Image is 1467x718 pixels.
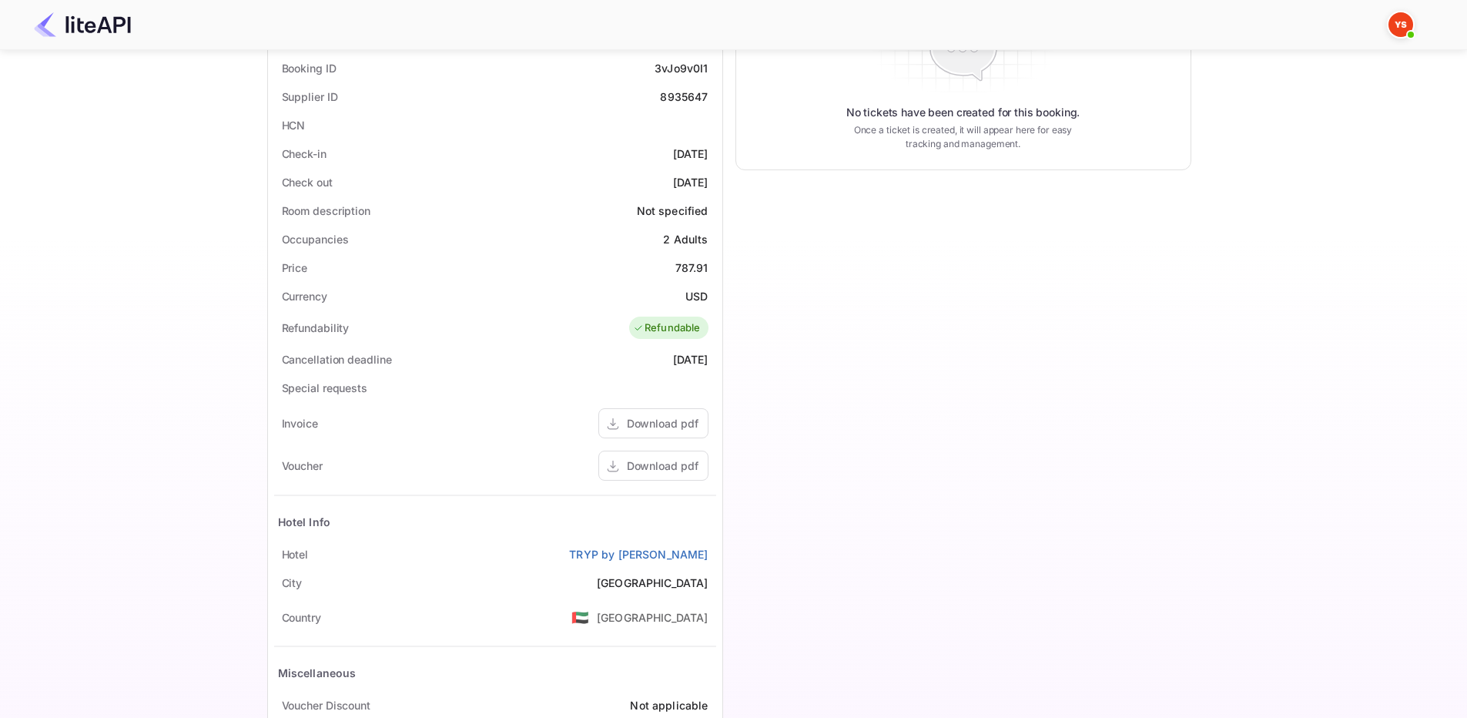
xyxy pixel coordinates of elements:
[282,203,370,219] div: Room description
[660,89,708,105] div: 8935647
[34,12,131,37] img: LiteAPI Logo
[282,546,309,562] div: Hotel
[627,415,698,431] div: Download pdf
[282,609,321,626] div: Country
[282,60,337,76] div: Booking ID
[282,320,350,336] div: Refundability
[846,105,1080,120] p: No tickets have been created for this booking.
[673,146,708,162] div: [DATE]
[675,260,708,276] div: 787.91
[655,60,708,76] div: 3vJo9v0I1
[282,146,327,162] div: Check-in
[282,89,338,105] div: Supplier ID
[627,458,698,474] div: Download pdf
[597,575,708,591] div: [GEOGRAPHIC_DATA]
[685,288,708,304] div: USD
[1388,12,1413,37] img: Yandex Support
[633,320,701,336] div: Refundable
[663,231,708,247] div: 2 Adults
[571,603,589,631] span: United States
[282,174,333,190] div: Check out
[630,697,708,713] div: Not applicable
[282,697,370,713] div: Voucher Discount
[842,123,1085,151] p: Once a ticket is created, it will appear here for easy tracking and management.
[282,380,367,396] div: Special requests
[637,203,708,219] div: Not specified
[282,458,323,474] div: Voucher
[673,351,708,367] div: [DATE]
[282,260,308,276] div: Price
[282,351,392,367] div: Cancellation deadline
[278,514,331,530] div: Hotel Info
[673,174,708,190] div: [DATE]
[282,415,318,431] div: Invoice
[569,546,708,562] a: TRYP by [PERSON_NAME]
[282,231,349,247] div: Occupancies
[597,609,708,626] div: [GEOGRAPHIC_DATA]
[282,117,306,133] div: HCN
[282,575,303,591] div: City
[278,665,357,681] div: Miscellaneous
[282,288,327,304] div: Currency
